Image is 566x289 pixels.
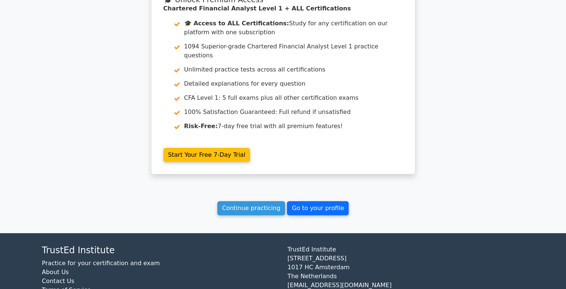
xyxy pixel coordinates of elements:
[42,260,160,267] a: Practice for your certification and exam
[42,277,74,285] a: Contact Us
[163,148,250,162] a: Start Your Free 7-Day Trial
[217,201,285,215] a: Continue practicing
[42,245,279,256] h4: TrustEd Institute
[287,201,349,215] a: Go to your profile
[42,269,69,276] a: About Us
